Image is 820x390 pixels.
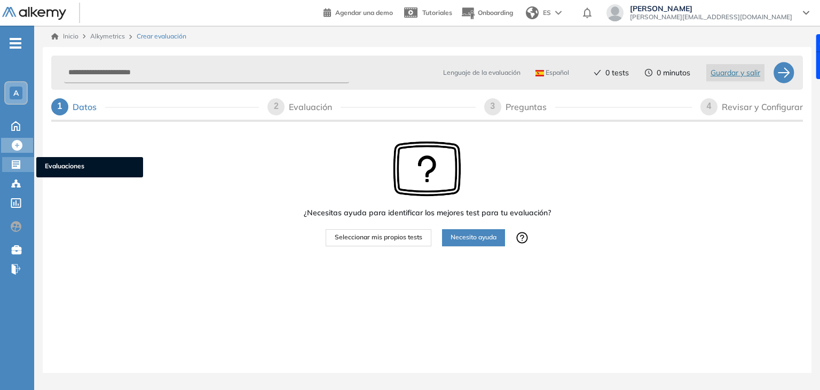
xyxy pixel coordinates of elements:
span: ¿Necesitas ayuda para identificar los mejores test para tu evaluación? [304,207,551,219]
span: clock-circle [645,69,652,76]
span: Seleccionar mis propios tests [335,232,422,243]
div: Evaluación [289,98,341,115]
a: Inicio [51,32,78,41]
span: Necesito ayuda [451,232,496,243]
span: 0 tests [605,67,629,79]
button: Necesito ayuda [442,229,505,246]
span: 4 [707,102,712,111]
i: - [10,42,21,44]
span: [PERSON_NAME][EMAIL_ADDRESS][DOMAIN_NAME] [630,13,792,21]
div: Preguntas [506,98,555,115]
span: A [13,89,19,97]
span: ES [543,8,551,18]
img: ESP [535,70,544,76]
span: Crear evaluación [137,32,186,41]
div: 1Datos [51,98,259,115]
span: 1 [58,102,62,111]
iframe: Chat Widget [767,339,820,390]
img: world [526,6,539,19]
span: Onboarding [478,9,513,17]
button: Guardar y salir [706,64,764,81]
a: Agendar una demo [324,5,393,18]
span: Tutoriales [422,9,452,17]
button: Onboarding [461,2,513,25]
span: check [594,69,601,76]
span: Lenguaje de la evaluación [443,68,521,77]
span: [PERSON_NAME] [630,4,792,13]
div: Datos [73,98,105,115]
span: 0 minutos [657,67,690,79]
span: 3 [490,102,495,111]
span: Evaluaciones [45,161,135,173]
div: Revisar y Configurar [722,98,803,115]
span: Agendar una demo [335,9,393,17]
img: Logo [2,7,66,20]
span: Guardar y salir [711,67,760,79]
button: Seleccionar mis propios tests [326,229,431,246]
span: Español [535,68,569,77]
span: Alkymetrics [90,32,125,40]
img: arrow [555,11,562,15]
span: 2 [274,102,279,111]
